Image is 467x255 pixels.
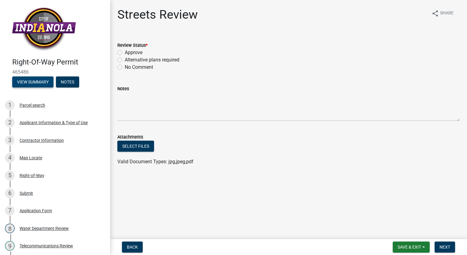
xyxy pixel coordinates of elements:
div: Map Locate [20,156,42,160]
div: 4 [5,153,15,163]
span: Valid Document Types: jpg,jpeg,pdf [117,159,193,164]
div: Telecommunications Review [20,244,73,248]
div: 9 [5,241,15,251]
button: View Summary [12,76,53,87]
label: Alternative plans required [125,56,179,64]
h1: Streets Review [117,7,198,22]
i: share [432,10,439,17]
button: Next [435,242,455,253]
button: shareShare [427,7,458,19]
div: Right-of-Way [20,173,44,178]
label: No Comment [125,64,153,71]
label: Notes [117,87,129,91]
div: Application Form [20,209,52,213]
div: 7 [5,206,15,216]
div: 8 [5,224,15,233]
label: Approve [125,49,142,56]
div: 6 [5,188,15,198]
div: Applicant Information & Type of Use [20,120,88,125]
div: Submit [20,191,33,195]
h4: Right-Of-Way Permit [12,58,105,67]
div: 5 [5,171,15,180]
div: Parcel search [20,103,45,107]
img: City of Indianola, Iowa [12,6,76,51]
button: Save & Exit [393,242,430,253]
wm-modal-confirm: Summary [12,80,53,85]
wm-modal-confirm: Notes [56,80,79,85]
div: 1 [5,100,15,110]
div: Water Department Review [20,226,69,231]
div: 3 [5,135,15,145]
span: Save & Exit [398,245,421,249]
button: Notes [56,76,79,87]
span: Next [439,245,450,249]
button: Back [122,242,143,253]
span: 465486 [12,69,98,75]
label: Review Status [117,43,148,48]
span: Back [127,245,138,249]
span: Share [440,10,454,17]
label: Attachments [117,135,143,139]
div: Contractor Information [20,138,64,142]
div: 2 [5,118,15,127]
button: Select files [117,141,154,152]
